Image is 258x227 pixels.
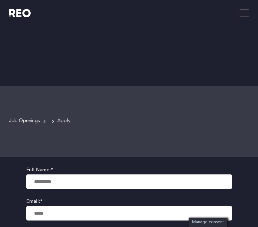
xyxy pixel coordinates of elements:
[26,166,232,174] label: Full Name:
[26,198,232,206] label: Email:
[192,220,224,224] span: Manage consent
[57,117,71,125] span: Apply
[235,8,249,18] button: hamburger-icon
[9,117,40,125] a: Job Openings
